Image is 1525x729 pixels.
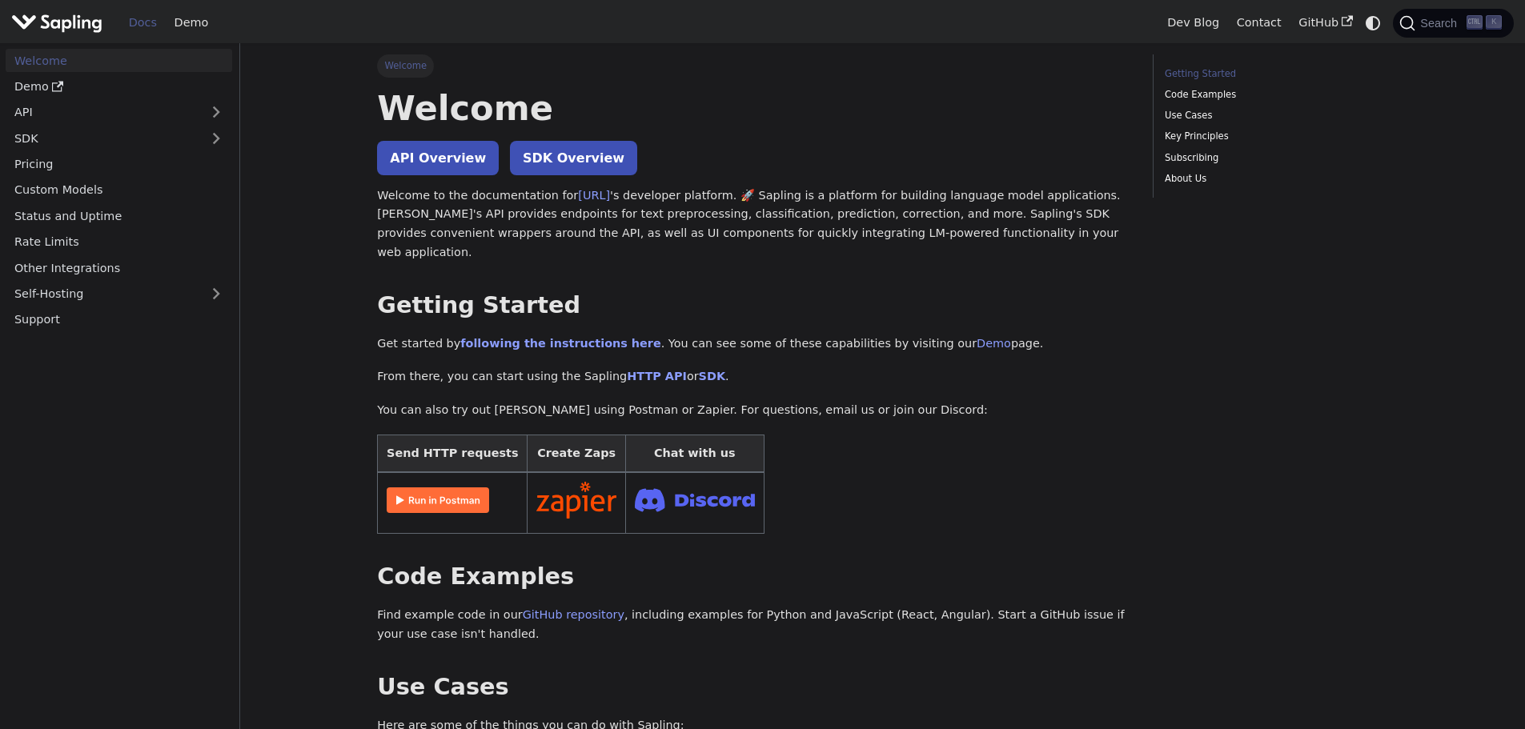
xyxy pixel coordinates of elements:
[977,337,1011,350] a: Demo
[377,367,1130,387] p: From there, you can start using the Sapling or .
[1393,9,1513,38] button: Search (Ctrl+K)
[510,141,637,175] a: SDK Overview
[120,10,166,35] a: Docs
[6,282,232,306] a: Self-Hosting
[377,606,1130,644] p: Find example code in our , including examples for Python and JavaScript (React, Angular). Start a...
[460,337,660,350] a: following the instructions here
[377,186,1130,262] p: Welcome to the documentation for 's developer platform. 🚀 Sapling is a platform for building lang...
[377,563,1130,591] h2: Code Examples
[6,126,200,150] a: SDK
[6,204,232,227] a: Status and Uptime
[6,49,232,72] a: Welcome
[6,75,232,98] a: Demo
[6,256,232,279] a: Other Integrations
[377,291,1130,320] h2: Getting Started
[1415,17,1467,30] span: Search
[1165,108,1382,123] a: Use Cases
[1362,11,1385,34] button: Switch between dark and light mode (currently system mode)
[699,370,725,383] a: SDK
[1290,10,1361,35] a: GitHub
[1165,87,1382,102] a: Code Examples
[6,101,200,124] a: API
[378,435,528,472] th: Send HTTP requests
[1165,150,1382,166] a: Subscribing
[6,308,232,331] a: Support
[200,126,232,150] button: Expand sidebar category 'SDK'
[1228,10,1290,35] a: Contact
[377,334,1130,354] p: Get started by . You can see some of these capabilities by visiting our page.
[528,435,626,472] th: Create Zaps
[6,153,232,176] a: Pricing
[387,487,489,513] img: Run in Postman
[11,11,102,34] img: Sapling.ai
[6,230,232,254] a: Rate Limits
[1165,129,1382,144] a: Key Principles
[1486,15,1502,30] kbd: K
[166,10,217,35] a: Demo
[200,101,232,124] button: Expand sidebar category 'API'
[11,11,108,34] a: Sapling.ai
[635,483,755,516] img: Join Discord
[625,435,764,472] th: Chat with us
[377,401,1130,420] p: You can also try out [PERSON_NAME] using Postman or Zapier. For questions, email us or join our D...
[523,608,624,621] a: GitHub repository
[6,178,232,202] a: Custom Models
[377,54,1130,77] nav: Breadcrumbs
[536,482,616,519] img: Connect in Zapier
[377,54,434,77] span: Welcome
[377,673,1130,702] h2: Use Cases
[1165,171,1382,186] a: About Us
[627,370,687,383] a: HTTP API
[377,141,499,175] a: API Overview
[1165,66,1382,82] a: Getting Started
[1158,10,1227,35] a: Dev Blog
[578,189,610,202] a: [URL]
[377,86,1130,130] h1: Welcome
